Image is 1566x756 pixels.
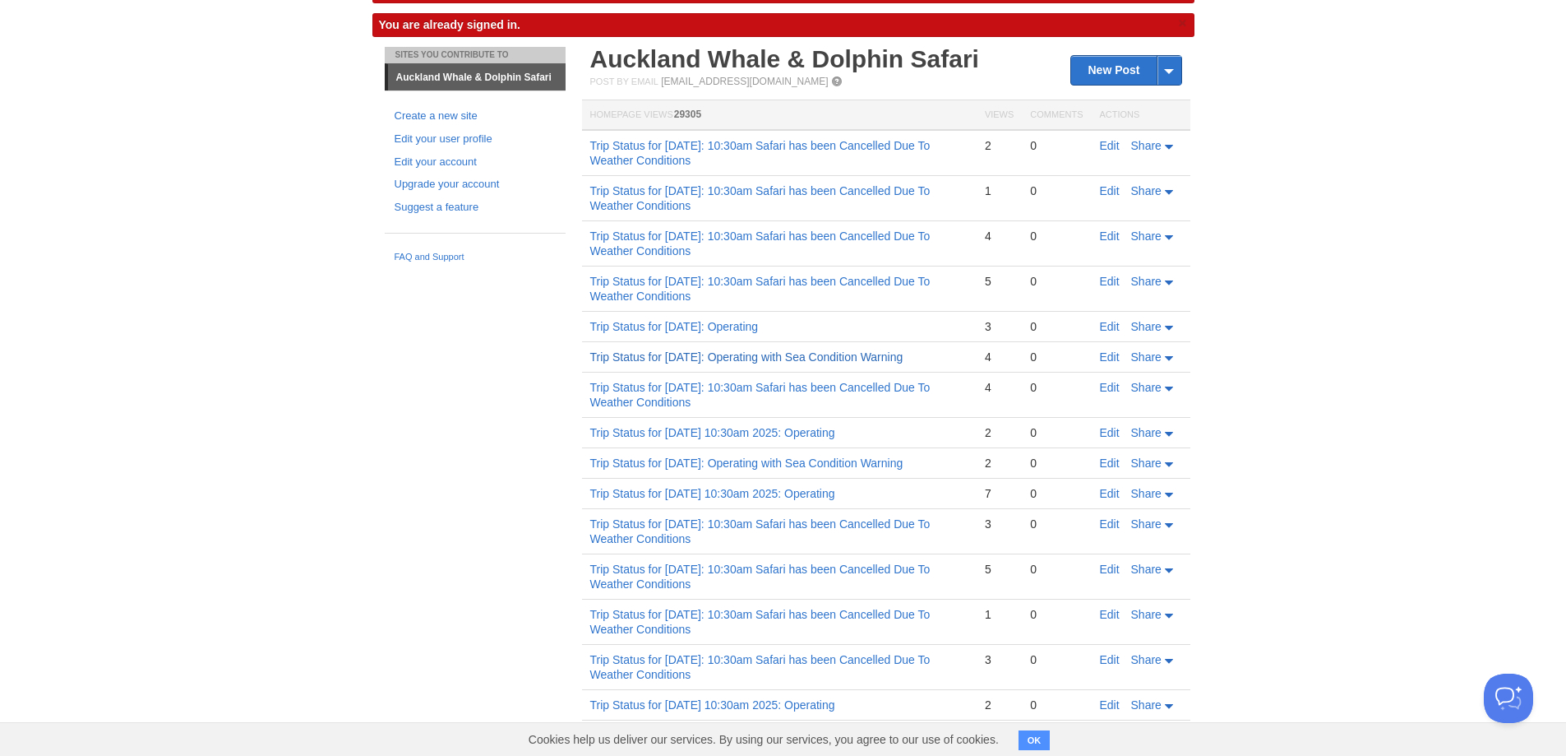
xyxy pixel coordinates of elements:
[388,64,566,90] a: Auckland Whale & Dolphin Safari
[590,457,903,470] a: Trip Status for [DATE]: Operating with Sea Condition Warning
[1100,139,1120,152] a: Edit
[385,47,566,63] li: Sites You Contribute To
[985,380,1014,395] div: 4
[1100,517,1120,531] a: Edit
[590,517,931,545] a: Trip Status for [DATE]: 10:30am Safari has been Cancelled Due To Weather Conditions
[1131,653,1162,666] span: Share
[395,154,556,171] a: Edit your account
[1100,320,1120,333] a: Edit
[379,18,520,31] span: You are already signed in.
[1131,457,1162,470] span: Share
[1100,275,1120,288] a: Edit
[1100,698,1120,712] a: Edit
[1131,184,1162,197] span: Share
[985,486,1014,501] div: 7
[1030,486,1083,501] div: 0
[590,698,835,712] a: Trip Status for [DATE] 10:30am 2025: Operating
[590,230,931,257] a: Trip Status for [DATE]: 10:30am Safari has been Cancelled Due To Weather Conditions
[985,698,1014,712] div: 2
[590,487,835,500] a: Trip Status for [DATE] 10:30am 2025: Operating
[1100,457,1120,470] a: Edit
[1030,229,1083,243] div: 0
[1030,183,1083,198] div: 0
[985,229,1014,243] div: 4
[985,183,1014,198] div: 1
[1484,674,1533,723] iframe: Help Scout Beacon - Open
[1030,138,1083,153] div: 0
[985,425,1014,440] div: 2
[985,138,1014,153] div: 2
[590,426,835,439] a: Trip Status for [DATE] 10:30am 2025: Operating
[1030,380,1083,395] div: 0
[1131,320,1162,333] span: Share
[985,456,1014,471] div: 2
[395,176,556,193] a: Upgrade your account
[674,109,701,120] span: 29305
[1030,562,1083,577] div: 0
[1030,274,1083,289] div: 0
[985,274,1014,289] div: 5
[1131,487,1162,500] span: Share
[1100,350,1120,364] a: Edit
[1131,426,1162,439] span: Share
[395,108,556,125] a: Create a new site
[1100,184,1120,197] a: Edit
[590,320,759,333] a: Trip Status for [DATE]: Operating
[590,381,931,409] a: Trip Status for [DATE]: 10:30am Safari has been Cancelled Due To Weather Conditions
[395,131,556,148] a: Edit your user profile
[661,76,828,87] a: [EMAIL_ADDRESS][DOMAIN_NAME]
[1030,517,1083,531] div: 0
[395,199,556,216] a: Suggest a feature
[1100,608,1120,621] a: Edit
[1100,563,1120,576] a: Edit
[1131,230,1162,243] span: Share
[1131,139,1162,152] span: Share
[1176,13,1190,34] a: ×
[985,652,1014,667] div: 3
[985,607,1014,622] div: 1
[977,100,1022,131] th: Views
[1131,275,1162,288] span: Share
[590,653,931,681] a: Trip Status for [DATE]: 10:30am Safari has been Cancelled Due To Weather Conditions
[1030,319,1083,334] div: 0
[590,563,931,591] a: Trip Status for [DATE]: 10:30am Safari has been Cancelled Due To Weather Conditions
[1030,425,1083,440] div: 0
[1030,698,1083,712] div: 0
[1131,381,1162,394] span: Share
[985,350,1014,364] div: 4
[1100,487,1120,500] a: Edit
[590,77,658,86] span: Post by Email
[1131,563,1162,576] span: Share
[985,562,1014,577] div: 5
[582,100,977,131] th: Homepage Views
[1092,100,1190,131] th: Actions
[1071,56,1180,85] a: New Post
[1019,730,1051,750] button: OK
[1022,100,1091,131] th: Comments
[590,45,979,72] a: Auckland Whale & Dolphin Safari
[1100,381,1120,394] a: Edit
[985,517,1014,531] div: 3
[1030,456,1083,471] div: 0
[985,319,1014,334] div: 3
[395,250,556,265] a: FAQ and Support
[590,350,903,364] a: Trip Status for [DATE]: Operating with Sea Condition Warning
[1030,607,1083,622] div: 0
[1030,350,1083,364] div: 0
[1131,517,1162,531] span: Share
[1100,426,1120,439] a: Edit
[590,184,931,212] a: Trip Status for [DATE]: 10:30am Safari has been Cancelled Due To Weather Conditions
[512,723,1015,756] span: Cookies help us deliver our services. By using our services, you agree to our use of cookies.
[1131,608,1162,621] span: Share
[1100,653,1120,666] a: Edit
[590,275,931,303] a: Trip Status for [DATE]: 10:30am Safari has been Cancelled Due To Weather Conditions
[1131,698,1162,712] span: Share
[1030,652,1083,667] div: 0
[590,139,931,167] a: Trip Status for [DATE]: 10:30am Safari has been Cancelled Due To Weather Conditions
[1100,230,1120,243] a: Edit
[590,608,931,636] a: Trip Status for [DATE]: 10:30am Safari has been Cancelled Due To Weather Conditions
[1131,350,1162,364] span: Share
